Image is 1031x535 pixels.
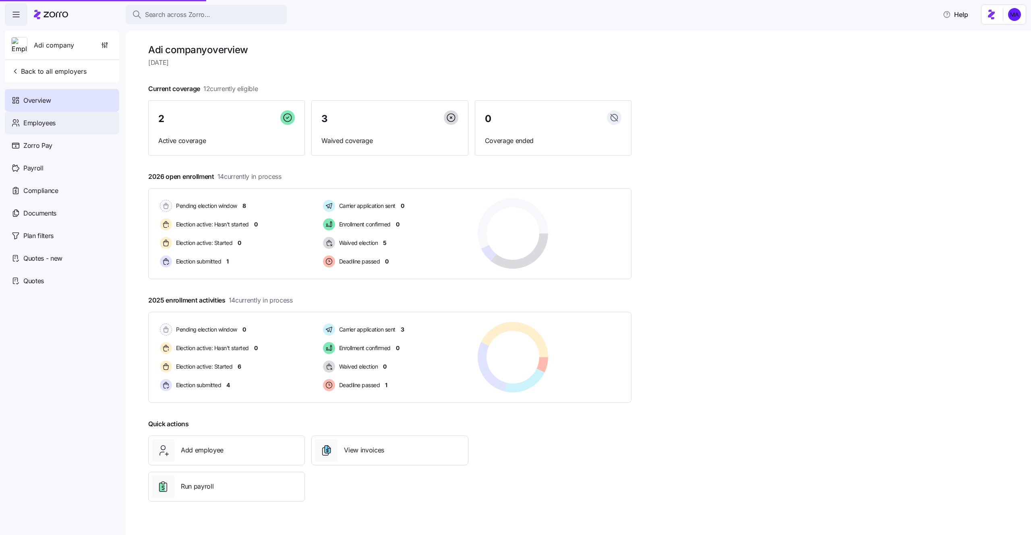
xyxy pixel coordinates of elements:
button: Search across Zorro... [126,5,287,24]
span: Quick actions [148,419,189,429]
span: 5 [383,239,387,247]
span: 14 currently in process [229,295,293,305]
span: 0 [242,326,246,334]
span: Waived election [337,239,378,247]
span: Enrollment confirmed [337,220,391,228]
span: Election active: Hasn't started [174,344,249,352]
span: Election submitted [174,257,221,265]
a: Plan filters [5,224,119,247]
img: ddc159ec0097e7aad339c48b92a6a103 [1008,8,1021,21]
span: 14 currently in process [217,172,282,182]
span: 0 [254,220,258,228]
span: Help [943,10,968,19]
span: Election submitted [174,381,221,389]
span: Waived coverage [321,136,458,146]
span: 3 [401,326,404,334]
span: Enrollment confirmed [337,344,391,352]
span: 8 [242,202,246,210]
a: Compliance [5,179,119,202]
span: Adi company [34,40,74,50]
a: Documents [5,202,119,224]
span: Active coverage [158,136,295,146]
span: 4 [226,381,230,389]
span: Quotes [23,276,44,286]
span: 1 [226,257,229,265]
span: Pending election window [174,202,237,210]
span: 6 [238,363,241,371]
span: [DATE] [148,58,631,68]
button: Back to all employers [8,63,90,79]
span: Carrier application sent [337,202,395,210]
span: 1 [385,381,387,389]
span: 2 [158,114,164,124]
span: Current coverage [148,84,258,94]
span: Coverage ended [485,136,621,146]
span: Plan filters [23,231,54,241]
span: 0 [396,344,400,352]
span: View invoices [344,445,384,455]
span: Pending election window [174,326,237,334]
a: Quotes [5,270,119,292]
span: Carrier application sent [337,326,395,334]
span: 0 [396,220,400,228]
span: 3 [321,114,328,124]
span: Documents [23,208,56,218]
span: Back to all employers [11,66,87,76]
span: Zorro Pay [23,141,52,151]
span: 2025 enrollment activities [148,295,293,305]
span: Overview [23,95,51,106]
a: Employees [5,112,119,134]
span: Deadline passed [337,381,380,389]
span: Waived election [337,363,378,371]
span: 0 [401,202,404,210]
a: Quotes - new [5,247,119,270]
a: Overview [5,89,119,112]
span: Election active: Started [174,363,232,371]
a: Payroll [5,157,119,179]
span: 0 [383,363,387,371]
span: Payroll [23,163,43,173]
span: 2026 open enrollment [148,172,282,182]
span: Add employee [181,445,224,455]
span: Compliance [23,186,58,196]
span: Employees [23,118,56,128]
span: 0 [238,239,241,247]
span: Deadline passed [337,257,380,265]
span: Run payroll [181,481,213,491]
span: Election active: Hasn't started [174,220,249,228]
span: 0 [385,257,389,265]
img: Employer logo [12,37,27,54]
h1: Adi company overview [148,44,631,56]
span: Search across Zorro... [145,10,210,20]
button: Help [936,6,975,23]
span: Quotes - new [23,253,62,263]
span: Election active: Started [174,239,232,247]
span: 12 currently eligible [203,84,258,94]
span: 0 [485,114,491,124]
span: 0 [254,344,258,352]
a: Zorro Pay [5,134,119,157]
